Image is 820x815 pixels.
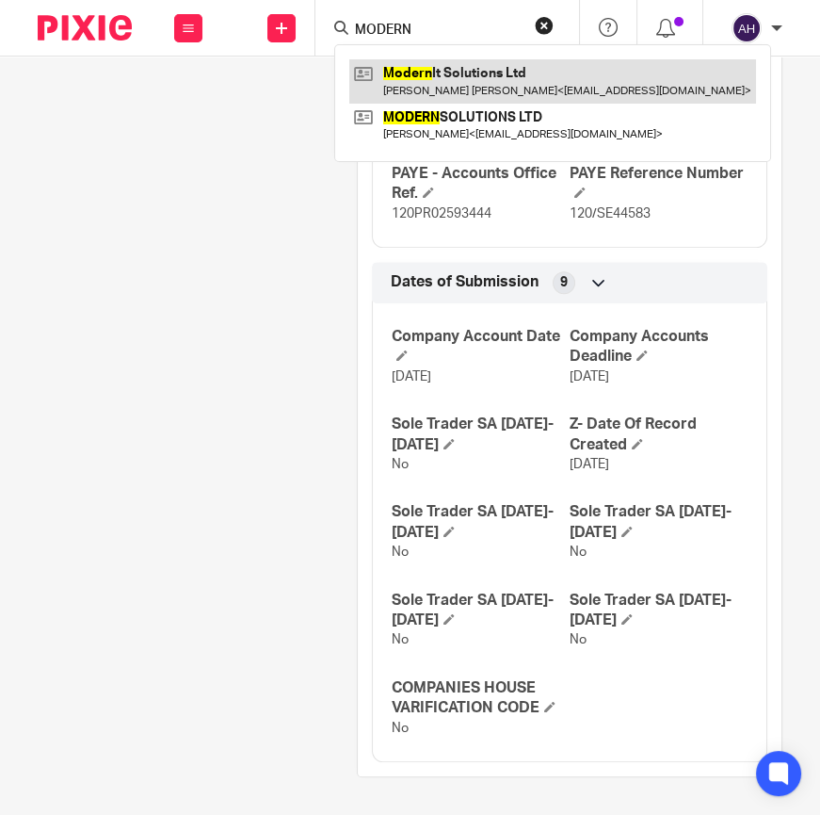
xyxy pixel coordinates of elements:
[392,722,409,735] span: No
[392,678,570,719] h4: COMPANIES HOUSE VARIFICATION CODE
[570,591,748,631] h4: Sole Trader SA [DATE]-[DATE]
[732,13,762,43] img: svg%3E
[392,164,570,204] h4: PAYE - Accounts Office Ref.
[392,327,570,367] h4: Company Account Date
[570,370,609,383] span: [DATE]
[570,502,748,543] h4: Sole Trader SA [DATE]-[DATE]
[570,327,748,367] h4: Company Accounts Deadline
[353,23,523,40] input: Search
[392,207,491,220] span: 120PR02593444
[570,415,748,455] h4: Z- Date Of Record Created
[570,164,748,204] h4: PAYE Reference Number
[392,633,409,646] span: No
[392,502,570,543] h4: Sole Trader SA [DATE]-[DATE]
[570,633,587,646] span: No
[392,591,570,631] h4: Sole Trader SA [DATE]-[DATE]
[392,415,570,455] h4: Sole Trader SA [DATE]-[DATE]
[535,16,554,35] button: Clear
[392,458,409,471] span: No
[570,546,587,559] span: No
[560,273,568,292] span: 9
[570,458,609,471] span: [DATE]
[392,370,431,383] span: [DATE]
[391,272,539,292] span: Dates of Submission
[570,207,651,220] span: 120/SE44583
[38,15,132,41] img: Pixie
[392,546,409,559] span: No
